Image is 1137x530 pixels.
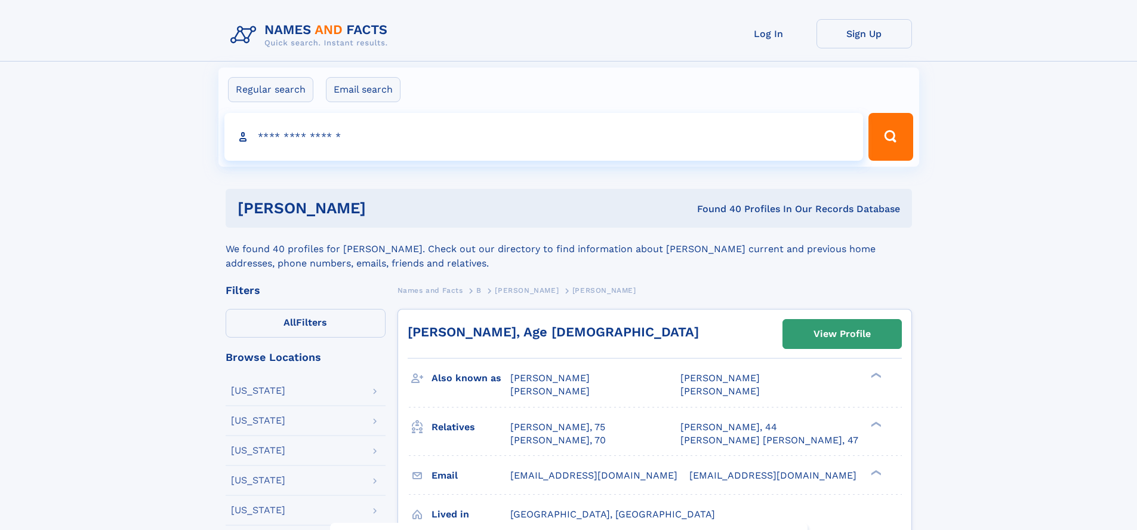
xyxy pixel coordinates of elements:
div: Browse Locations [226,352,386,363]
h1: [PERSON_NAME] [238,201,532,216]
span: [GEOGRAPHIC_DATA], [GEOGRAPHIC_DATA] [510,508,715,520]
input: search input [224,113,864,161]
div: [US_STATE] [231,506,285,515]
a: Log In [721,19,816,48]
div: ❯ [868,372,882,379]
a: [PERSON_NAME], 75 [510,421,605,434]
a: B [476,283,482,298]
div: [US_STATE] [231,446,285,455]
span: [PERSON_NAME] [495,286,559,295]
label: Filters [226,309,386,338]
div: [US_STATE] [231,386,285,396]
span: [EMAIL_ADDRESS][DOMAIN_NAME] [689,470,856,481]
div: ❯ [868,468,882,476]
div: Filters [226,285,386,296]
img: Logo Names and Facts [226,19,398,51]
span: [PERSON_NAME] [680,372,760,384]
div: Found 40 Profiles In Our Records Database [531,203,900,216]
span: All [284,317,296,328]
a: Sign Up [816,19,912,48]
a: [PERSON_NAME], 70 [510,434,606,447]
a: [PERSON_NAME] [495,283,559,298]
h3: Lived in [432,504,510,525]
div: [US_STATE] [231,476,285,485]
button: Search Button [868,113,913,161]
span: [PERSON_NAME] [572,286,636,295]
h3: Relatives [432,417,510,437]
label: Regular search [228,77,313,102]
span: [PERSON_NAME] [510,385,590,397]
div: We found 40 profiles for [PERSON_NAME]. Check out our directory to find information about [PERSON... [226,228,912,271]
span: [EMAIL_ADDRESS][DOMAIN_NAME] [510,470,677,481]
label: Email search [326,77,400,102]
a: Names and Facts [398,283,463,298]
a: [PERSON_NAME], 44 [680,421,777,434]
div: [US_STATE] [231,416,285,425]
div: ❯ [868,420,882,428]
a: [PERSON_NAME] [PERSON_NAME], 47 [680,434,858,447]
h3: Also known as [432,368,510,388]
a: [PERSON_NAME], Age [DEMOGRAPHIC_DATA] [408,324,699,339]
span: [PERSON_NAME] [510,372,590,384]
span: [PERSON_NAME] [680,385,760,397]
a: View Profile [783,320,901,348]
div: View Profile [814,320,871,348]
h3: Email [432,465,510,486]
span: B [476,286,482,295]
